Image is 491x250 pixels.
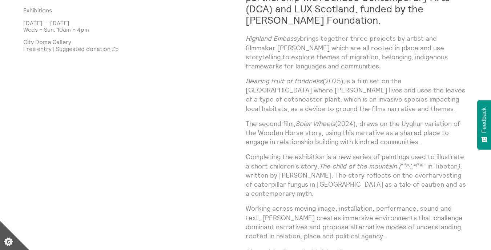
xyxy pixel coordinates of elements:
em: The child of the mountain [319,162,397,170]
p: City Dome Gallery [23,39,246,45]
p: Weds – Sun, 10am – 4pm [23,26,246,33]
em: Highland Embassy [246,34,300,43]
em: Solar Wheels [295,119,335,128]
em: ) [458,162,460,170]
em: Bearing fruit of fondness [246,77,323,85]
p: [DATE] — [DATE] [23,20,246,26]
em: ( [399,162,401,170]
em: , [343,77,345,85]
p: The second film, (2024), draws on the Uyghur variation of the Wooden Horse story, using this narr... [246,119,468,147]
p: Working across moving image, installation, performance, sound and text, [PERSON_NAME] creates imm... [246,204,468,241]
a: Exhibitions [23,7,234,13]
p: Completing the exhibition is a new series of paintings used to illustrate a short children's stor... [246,152,468,198]
p: Free entry | Suggested donation £5 [23,45,246,52]
button: Feedback - Show survey [477,100,491,150]
p: (2025) is a film set on the [GEOGRAPHIC_DATA] where [PERSON_NAME] lives and uses the leaves of a ... [246,76,468,113]
p: brings together three projects by artist and filmmaker [PERSON_NAME] which are all rooted in plac... [246,34,468,71]
span: Feedback [481,107,487,133]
